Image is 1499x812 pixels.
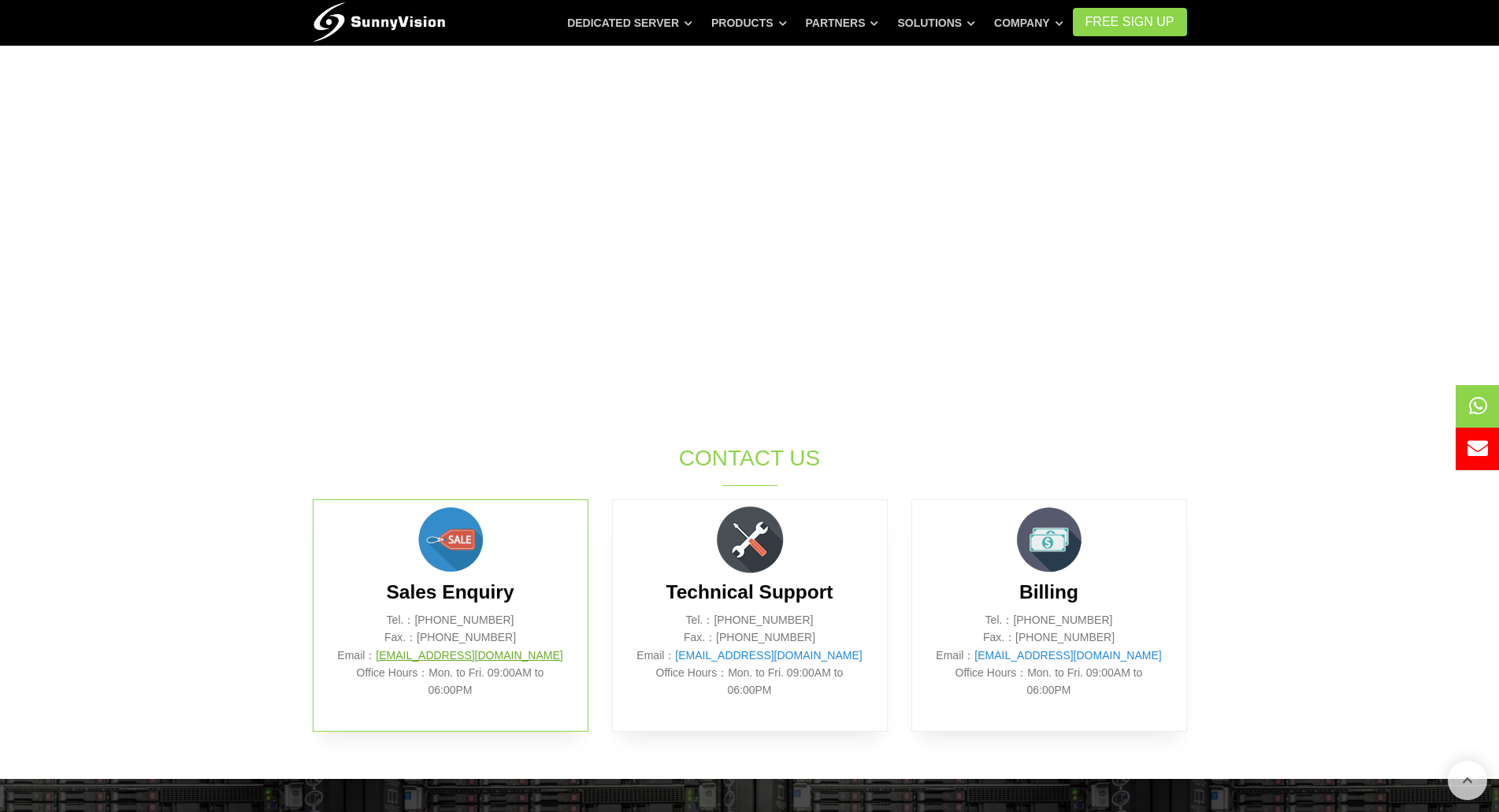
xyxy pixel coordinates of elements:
a: [EMAIL_ADDRESS][DOMAIN_NAME] [376,649,562,662]
p: Tel.：[PHONE_NUMBER] Fax.：[PHONE_NUMBER] Email： Office Hours：Mon. to Fri. 09:00AM to 06:00PM [636,611,863,699]
p: Tel.：[PHONE_NUMBER] Fax.：[PHONE_NUMBER] Email： Office Hours：Mon. to Fri. 09:00AM to 06:00PM [337,611,564,699]
p: Tel.：[PHONE_NUMBER] Fax.：[PHONE_NUMBER] Email： Office Hours：Mon. to Fri. 09:00AM to 06:00PM [936,611,1163,699]
a: FREE Sign Up [1073,8,1187,36]
b: Billing [1019,581,1078,603]
a: [EMAIL_ADDRESS][DOMAIN_NAME] [675,649,862,662]
b: Sales Enquiry [386,581,514,603]
a: Partners [806,9,879,37]
img: money.png [1010,500,1089,579]
a: Solutions [897,9,975,37]
img: flat-repair-tools.png [711,500,789,579]
a: Company [994,9,1063,37]
a: Products [711,9,787,37]
b: Technical Support [666,581,833,603]
h1: Contact Us [488,443,1012,473]
a: Dedicated Server [567,9,692,37]
a: [EMAIL_ADDRESS][DOMAIN_NAME] [974,649,1161,662]
img: sales.png [411,500,490,579]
